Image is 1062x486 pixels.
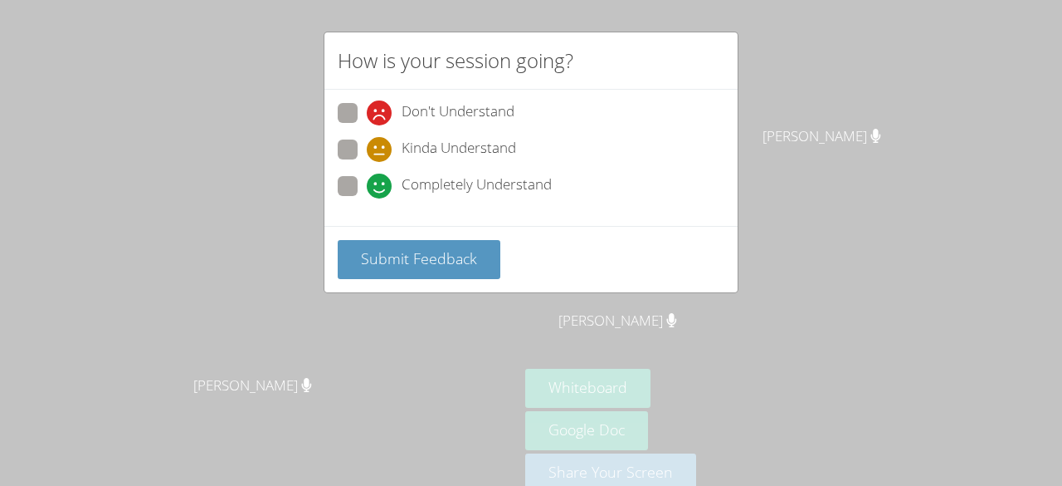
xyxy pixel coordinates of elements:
button: Submit Feedback [338,240,500,279]
span: Completely Understand [402,174,552,199]
span: Submit Feedback [361,248,477,268]
h2: How is your session going? [338,46,573,76]
span: Kinda Understand [402,137,516,162]
span: Don't Understand [402,101,514,125]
